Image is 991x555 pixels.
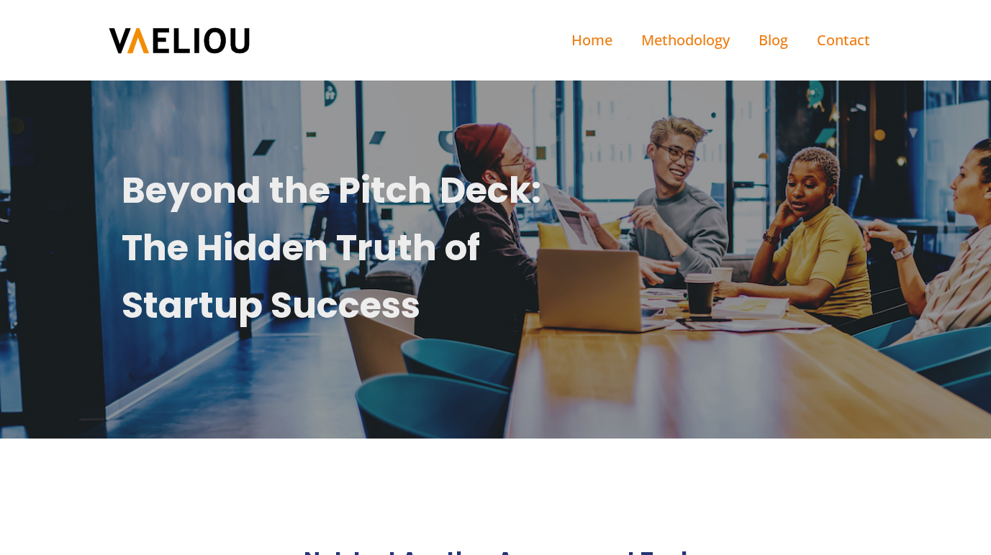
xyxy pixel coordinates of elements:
[744,14,802,66] a: Blog
[627,14,744,66] a: Methodology
[107,26,251,55] img: VAELIOU - boost your performance
[122,162,559,334] h1: Beyond the Pitch Deck: The Hidden Truth of Startup Success
[802,14,884,66] a: Contact
[557,14,627,66] a: Home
